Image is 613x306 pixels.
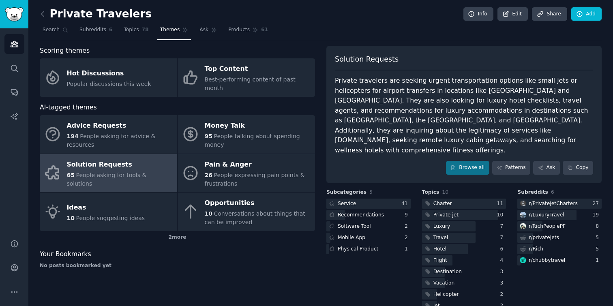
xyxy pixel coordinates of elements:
[422,221,506,231] a: Luxury7
[121,24,151,40] a: Topics78
[67,201,145,214] div: Ideas
[500,246,506,253] div: 6
[500,223,506,230] div: 7
[76,215,145,221] span: People suggesting ideas
[433,212,459,219] div: Private jet
[463,7,493,21] a: Info
[592,200,602,208] div: 27
[563,161,593,175] button: Copy
[551,189,554,195] span: 6
[43,26,60,34] span: Search
[500,291,506,298] div: 2
[338,246,378,253] div: Physical Product
[500,280,506,287] div: 3
[517,255,602,265] a: chubbytravelr/chubbytravel1
[40,231,315,244] div: 2 more
[596,234,602,242] div: 5
[40,8,152,21] h2: Private Travelers
[433,246,446,253] div: Hotel
[335,76,593,155] div: Private travelers are seeking urgent transportation options like small jets or helicopters for ai...
[205,172,305,187] span: People expressing pain points & frustrations
[178,154,315,193] a: Pain & Anger26People expressing pain points & frustrations
[205,172,212,178] span: 26
[326,244,411,254] a: Physical Product1
[225,24,271,40] a: Products61
[5,7,24,21] img: GummySearch logo
[433,291,459,298] div: Helicopter
[520,257,526,263] img: chubbytravel
[433,200,452,208] div: Charter
[517,210,602,220] a: LuxuryTravelr/LuxuryTravel19
[369,189,373,195] span: 5
[446,161,489,175] a: Browse all
[205,158,311,171] div: Pain & Anger
[326,199,411,209] a: Service41
[199,26,208,34] span: Ask
[497,200,506,208] div: 11
[517,244,602,254] a: r/Rich5
[40,262,315,270] div: No posts bookmarked yet
[497,7,528,21] a: Edit
[326,221,411,231] a: Software Tool2
[124,26,139,34] span: Topics
[571,7,602,21] a: Add
[335,54,399,64] span: Solution Requests
[197,24,220,40] a: Ask
[529,246,543,253] div: r/ Rich
[40,103,97,113] span: AI-tagged themes
[497,212,506,219] div: 10
[529,234,559,242] div: r/ privatejets
[109,26,113,34] span: 6
[261,26,268,34] span: 61
[205,76,296,91] span: Best-performing content of past month
[517,189,548,196] span: Subreddits
[205,197,311,210] div: Opportunities
[517,199,602,209] a: PrivateJetChartersr/PrivateJetCharters27
[422,255,506,265] a: Flight4
[422,244,506,254] a: Hotel6
[433,223,450,230] div: Luxury
[205,120,311,133] div: Money Talk
[422,210,506,220] a: Private jet10
[401,200,411,208] div: 41
[338,223,371,230] div: Software Tool
[529,212,564,219] div: r/ LuxuryTravel
[442,189,448,195] span: 10
[67,120,173,133] div: Advice Requests
[40,154,177,193] a: Solution Requests65People asking for tools & solutions
[533,161,560,175] a: Ask
[40,115,177,154] a: Advice Requests194People asking for advice & resources
[142,26,149,34] span: 78
[529,257,565,264] div: r/ chubbytravel
[529,200,577,208] div: r/ PrivateJetCharters
[433,280,455,287] div: Vacation
[338,200,356,208] div: Service
[40,24,71,40] a: Search
[79,26,106,34] span: Subreddits
[500,234,506,242] div: 7
[157,24,191,40] a: Themes
[405,223,411,230] div: 2
[40,249,91,259] span: Your Bookmarks
[40,58,177,97] a: Hot DiscussionsPopular discussions this week
[433,268,462,276] div: Destination
[596,257,602,264] div: 1
[532,7,567,21] a: Share
[596,223,602,230] div: 8
[492,161,530,175] a: Patterns
[205,133,300,148] span: People talking about spending money
[422,199,506,209] a: Charter11
[500,268,506,276] div: 3
[178,193,315,231] a: Opportunities10Conversations about things that can be improved
[520,201,526,206] img: PrivateJetCharters
[596,246,602,253] div: 5
[517,221,602,231] a: RichPeoplePFr/RichPeoplePF8
[338,212,384,219] div: Recommendations
[67,67,151,80] div: Hot Discussions
[178,58,315,97] a: Top ContentBest-performing content of past month
[67,158,173,171] div: Solution Requests
[205,210,305,225] span: Conversations about things that can be improved
[77,24,115,40] a: Subreddits6
[433,234,448,242] div: Travel
[205,133,212,139] span: 95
